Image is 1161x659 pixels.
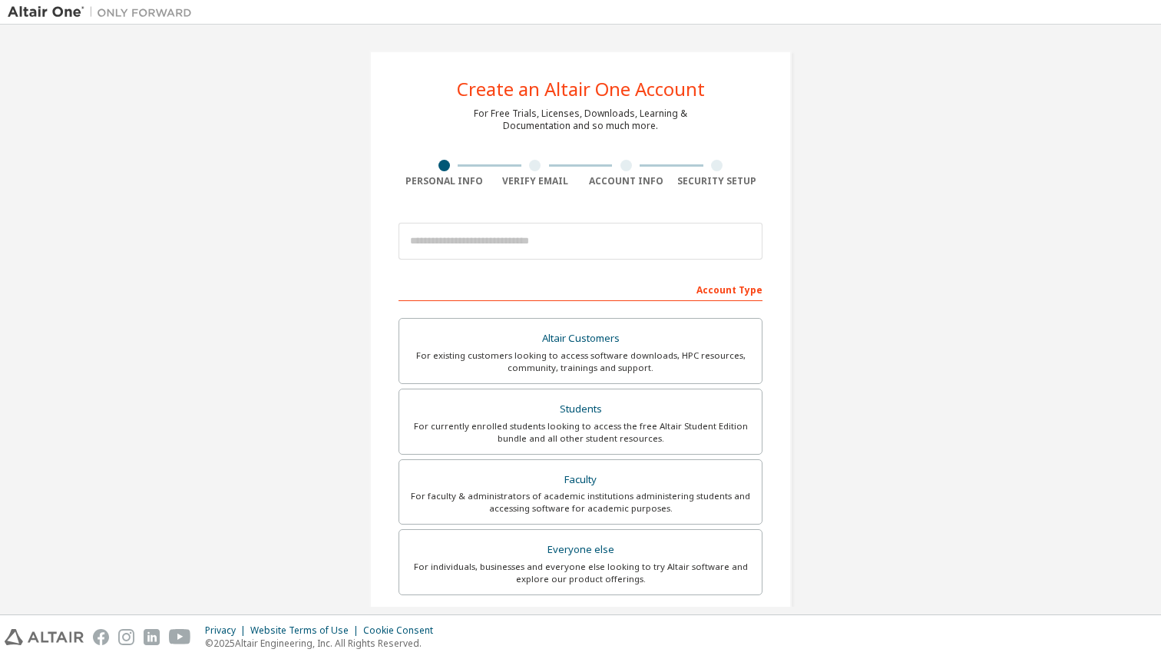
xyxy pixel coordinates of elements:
div: Account Type [399,277,762,301]
img: Altair One [8,5,200,20]
div: For individuals, businesses and everyone else looking to try Altair software and explore our prod... [408,561,752,585]
div: Create an Altair One Account [457,80,705,98]
div: Privacy [205,624,250,637]
div: Altair Customers [408,328,752,349]
div: For faculty & administrators of academic institutions administering students and accessing softwa... [408,490,752,515]
div: Students [408,399,752,420]
div: For Free Trials, Licenses, Downloads, Learning & Documentation and so much more. [474,108,687,132]
p: © 2025 Altair Engineering, Inc. All Rights Reserved. [205,637,442,650]
div: Cookie Consent [363,624,442,637]
div: Security Setup [672,175,763,187]
div: Everyone else [408,539,752,561]
img: youtube.svg [169,629,191,645]
img: facebook.svg [93,629,109,645]
div: Website Terms of Use [250,624,363,637]
div: For existing customers looking to access software downloads, HPC resources, community, trainings ... [408,349,752,374]
div: For currently enrolled students looking to access the free Altair Student Edition bundle and all ... [408,420,752,445]
div: Personal Info [399,175,490,187]
div: Verify Email [490,175,581,187]
img: altair_logo.svg [5,629,84,645]
img: instagram.svg [118,629,134,645]
img: linkedin.svg [144,629,160,645]
div: Account Info [580,175,672,187]
div: Faculty [408,469,752,491]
